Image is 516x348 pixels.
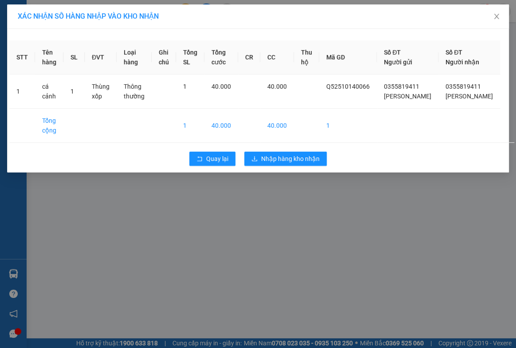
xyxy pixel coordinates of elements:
span: [PERSON_NAME] [384,93,431,100]
th: SL [63,40,85,74]
button: downloadNhập hàng kho nhận [244,152,327,166]
th: CC [260,40,294,74]
span: 0355819411 [446,83,481,90]
td: 1 [9,74,35,109]
td: 1 [319,109,377,143]
span: Người nhận [446,59,479,66]
th: STT [9,40,35,74]
th: Loại hàng [117,40,152,74]
td: Tổng cộng [35,109,63,143]
button: Close [484,4,509,29]
th: Tổng cước [204,40,238,74]
th: Thu hộ [294,40,319,74]
span: Người gửi [384,59,412,66]
th: Tên hàng [35,40,63,74]
span: download [251,156,258,163]
th: Ghi chú [152,40,176,74]
th: Tổng SL [176,40,204,74]
td: Thông thường [117,74,152,109]
td: 40.000 [204,109,238,143]
span: Số ĐT [384,49,401,56]
span: Quay lại [206,154,228,164]
td: 1 [176,109,204,143]
span: 40.000 [267,83,287,90]
span: Nhập hàng kho nhận [261,154,320,164]
th: CR [238,40,260,74]
td: 40.000 [260,109,294,143]
span: 40.000 [211,83,231,90]
span: XÁC NHẬN SỐ HÀNG NHẬP VÀO KHO NHẬN [18,12,159,20]
span: Số ĐT [446,49,462,56]
span: 0355819411 [384,83,419,90]
th: Mã GD [319,40,377,74]
td: Thùng xốp [85,74,117,109]
th: ĐVT [85,40,117,74]
span: Q52510140066 [326,83,370,90]
span: 1 [183,83,187,90]
button: rollbackQuay lại [189,152,235,166]
span: close [493,13,500,20]
span: [PERSON_NAME] [446,93,493,100]
td: cá cảnh [35,74,63,109]
span: 1 [70,88,74,95]
span: rollback [196,156,203,163]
